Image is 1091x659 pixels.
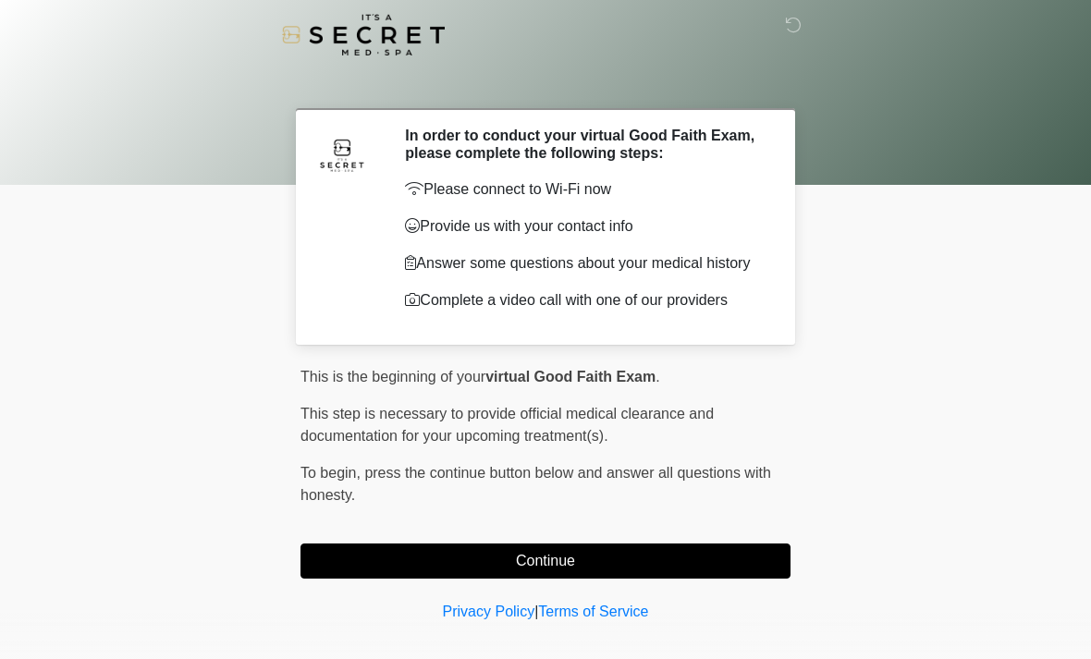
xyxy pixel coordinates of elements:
h2: In order to conduct your virtual Good Faith Exam, please complete the following steps: [405,127,763,162]
h1: ‎ ‎ [287,67,804,101]
a: Privacy Policy [443,604,535,619]
span: . [656,369,659,384]
span: press the continue button below and answer all questions with honesty. [300,465,771,503]
span: This step is necessary to provide official medical clearance and documentation for your upcoming ... [300,406,714,444]
a: | [534,604,538,619]
p: Answer some questions about your medical history [405,252,763,275]
strong: virtual Good Faith Exam [485,369,656,384]
p: Complete a video call with one of our providers [405,289,763,311]
a: Terms of Service [538,604,648,619]
p: Provide us with your contact info [405,215,763,238]
button: Continue [300,543,791,579]
p: Please connect to Wi-Fi now [405,178,763,201]
img: It's A Secret Med Spa Logo [282,14,445,55]
img: Agent Avatar [314,127,370,182]
span: This is the beginning of your [300,369,485,384]
span: To begin, [300,465,364,481]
